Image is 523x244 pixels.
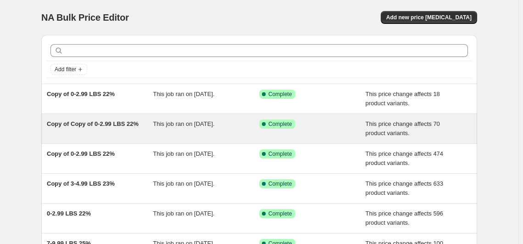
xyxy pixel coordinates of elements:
span: This job ran on [DATE]. [153,91,215,97]
span: This price change affects 596 product variants. [366,210,444,226]
span: Copy of 0-2.99 LBS 22% [47,150,115,157]
span: NA Bulk Price Editor [41,12,129,23]
span: Copy of Copy of 0-2.99 LBS 22% [47,120,139,127]
span: Complete [268,210,292,217]
span: Complete [268,120,292,128]
span: Copy of 0-2.99 LBS 22% [47,91,115,97]
span: Complete [268,150,292,158]
button: Add new price [MEDICAL_DATA] [381,11,477,24]
span: This price change affects 633 product variants. [366,180,444,196]
span: This job ran on [DATE]. [153,210,215,217]
span: Copy of 3-4.99 LBS 23% [47,180,115,187]
span: This price change affects 18 product variants. [366,91,440,107]
span: This job ran on [DATE]. [153,150,215,157]
span: Complete [268,180,292,187]
span: This job ran on [DATE]. [153,180,215,187]
span: This job ran on [DATE]. [153,120,215,127]
span: Add new price [MEDICAL_DATA] [386,14,472,21]
span: 0-2.99 LBS 22% [47,210,91,217]
button: Add filter [50,64,87,75]
span: This price change affects 70 product variants. [366,120,440,136]
span: Add filter [55,66,76,73]
span: This price change affects 474 product variants. [366,150,444,166]
span: Complete [268,91,292,98]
